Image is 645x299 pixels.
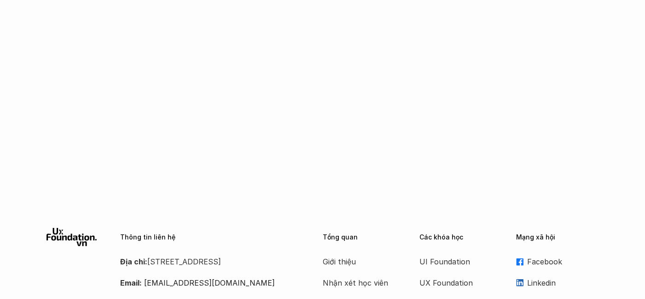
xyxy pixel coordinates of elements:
a: [EMAIL_ADDRESS][DOMAIN_NAME] [144,278,275,287]
p: Thông tin liên hệ [120,233,300,241]
p: Tổng quan [323,233,406,241]
a: UX Foundation [419,276,493,290]
p: [STREET_ADDRESS] [120,255,300,269]
a: UI Foundation [419,255,493,269]
a: Facebook [516,255,599,269]
a: Giới thiệu [323,255,396,269]
p: Facebook [527,255,599,269]
a: Nhận xét học viên [323,276,396,290]
p: Mạng xã hội [516,233,599,241]
strong: Email: [120,278,142,287]
p: Linkedin [527,276,599,290]
a: Linkedin [516,276,599,290]
strong: Địa chỉ: [120,257,147,266]
p: Các khóa học [419,233,502,241]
